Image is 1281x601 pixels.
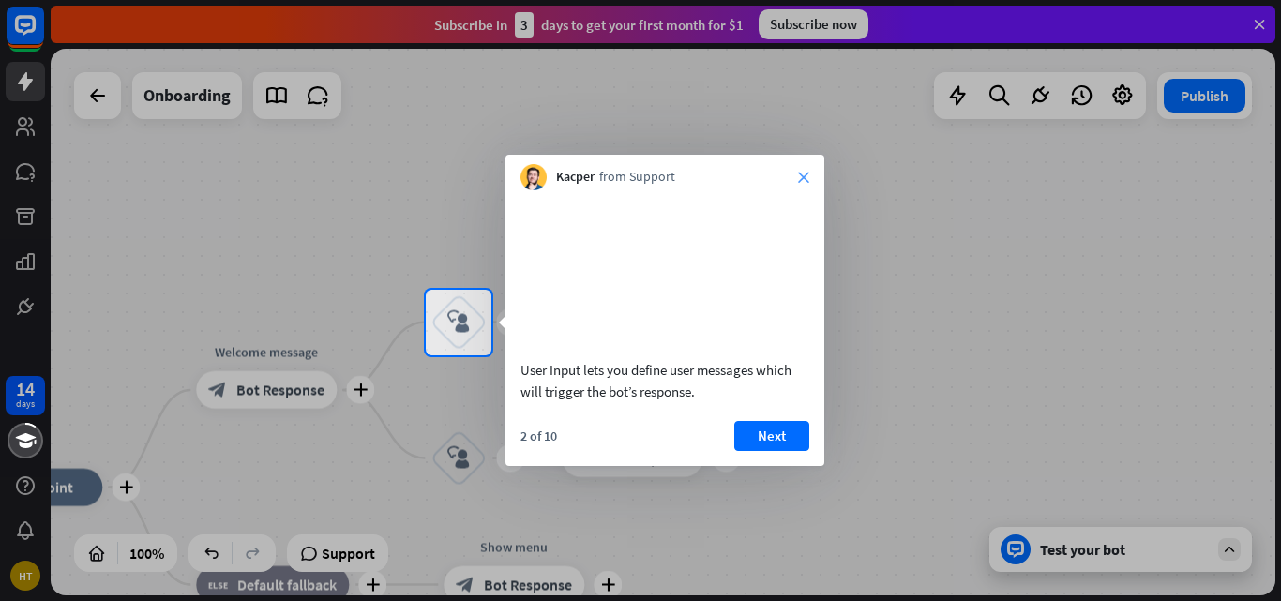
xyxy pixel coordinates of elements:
div: 2 of 10 [520,428,557,444]
span: from Support [599,168,675,187]
div: User Input lets you define user messages which will trigger the bot’s response. [520,359,809,402]
i: block_user_input [447,311,470,334]
button: Open LiveChat chat widget [15,8,71,64]
span: Kacper [556,168,595,187]
i: close [798,172,809,183]
button: Next [734,421,809,451]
